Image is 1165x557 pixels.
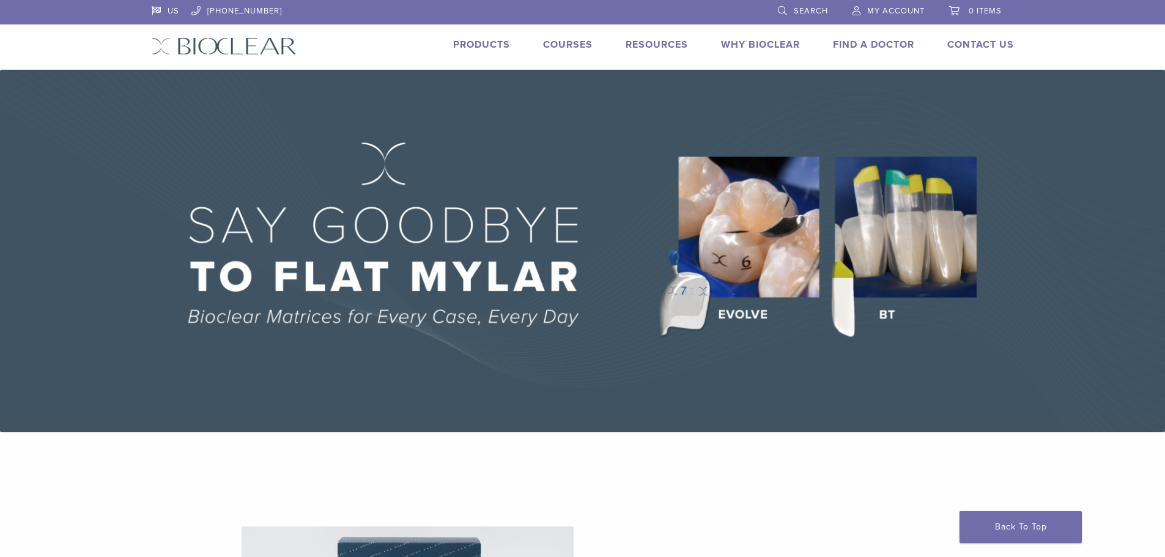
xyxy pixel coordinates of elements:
[626,39,688,51] a: Resources
[947,39,1014,51] a: Contact Us
[721,39,800,51] a: Why Bioclear
[794,6,828,16] span: Search
[833,39,914,51] a: Find A Doctor
[543,39,593,51] a: Courses
[960,511,1082,543] a: Back To Top
[152,37,297,55] img: Bioclear
[453,39,510,51] a: Products
[969,6,1002,16] span: 0 items
[867,6,925,16] span: My Account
